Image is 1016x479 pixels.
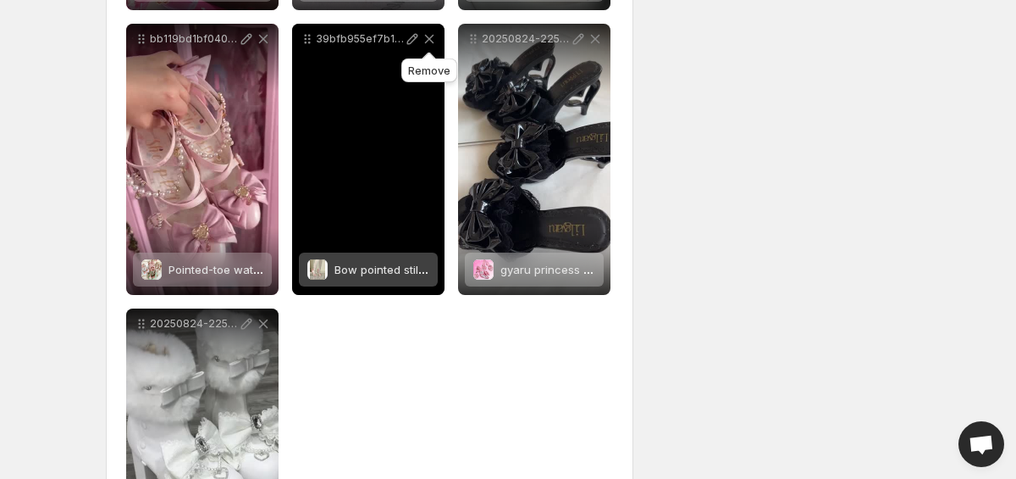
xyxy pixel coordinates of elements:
[473,259,494,280] img: gyaru princess heart heel high heels
[958,421,1004,467] div: Open chat
[126,24,279,295] div: bb119bd1bf0401dcdc183a4e69fb1d48Pointed-toe waterproof platform high heelsPointed-toe waterproof ...
[292,24,444,295] div: 39bfb955ef7b127558ec6592fc815f5bBow pointed stilettosBow pointed stilettos
[316,32,404,46] p: 39bfb955ef7b127558ec6592fc815f5b
[500,263,696,276] span: gyaru princess heart heel high heels
[334,263,444,276] span: Bow pointed stilettos
[168,263,399,276] span: Pointed-toe waterproof platform high heels
[458,24,610,295] div: 20250824-225224gyaru princess heart heel high heelsgyaru princess heart heel high heels
[482,32,570,46] p: 20250824-225224
[150,32,238,46] p: bb119bd1bf0401dcdc183a4e69fb1d48
[150,317,238,331] p: 20250824-225935
[141,259,162,280] img: Pointed-toe waterproof platform high heels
